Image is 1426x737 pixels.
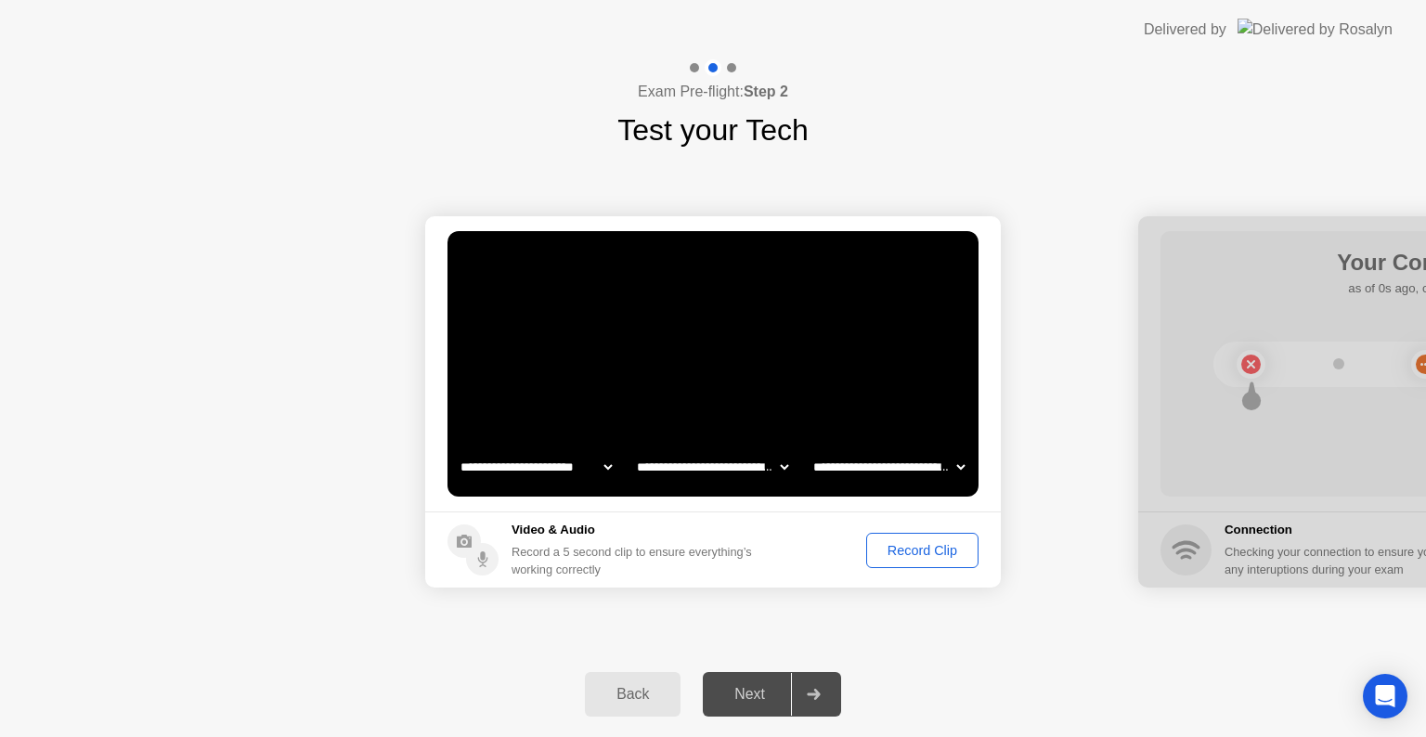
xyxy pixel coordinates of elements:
[633,448,792,485] select: Available speakers
[512,521,759,539] h5: Video & Audio
[1363,674,1407,718] div: Open Intercom Messenger
[873,543,972,558] div: Record Clip
[638,81,788,103] h4: Exam Pre-flight:
[810,448,968,485] select: Available microphones
[457,448,616,485] select: Available cameras
[590,686,675,703] div: Back
[617,108,809,152] h1: Test your Tech
[708,686,791,703] div: Next
[1238,19,1393,40] img: Delivered by Rosalyn
[585,672,681,717] button: Back
[703,672,841,717] button: Next
[744,84,788,99] b: Step 2
[1144,19,1226,41] div: Delivered by
[866,533,979,568] button: Record Clip
[512,543,759,578] div: Record a 5 second clip to ensure everything’s working correctly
